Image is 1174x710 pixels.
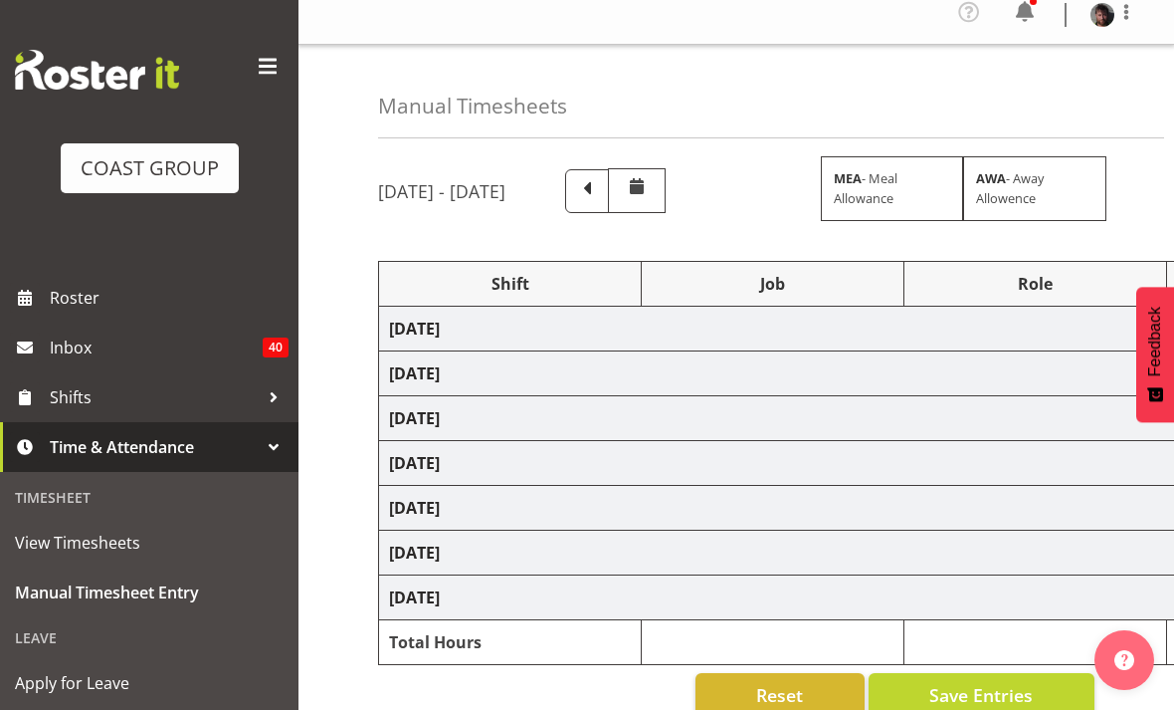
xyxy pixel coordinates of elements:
td: Total Hours [379,620,642,665]
span: Roster [50,283,289,313]
button: Feedback - Show survey [1136,287,1174,422]
div: Shift [389,272,631,296]
img: help-xxl-2.png [1114,650,1134,670]
a: View Timesheets [5,518,293,568]
span: Feedback [1146,307,1164,376]
span: Time & Attendance [50,432,259,462]
img: jason-adams8c22eaeb1947293198e402fef10c00a6.png [1090,3,1114,27]
div: Role [914,272,1156,296]
span: Manual Timesheet Entry [15,578,284,607]
span: View Timesheets [15,528,284,558]
span: Reset [756,682,803,708]
strong: AWA [976,169,1006,187]
span: Inbox [50,333,263,362]
div: COAST GROUP [81,153,219,183]
span: Save Entries [929,682,1033,708]
div: Timesheet [5,477,293,518]
div: Job [652,272,893,296]
span: Apply for Leave [15,668,284,698]
img: Rosterit website logo [15,50,179,90]
div: Leave [5,617,293,658]
span: Shifts [50,382,259,412]
a: Apply for Leave [5,658,293,708]
div: - Away Allowence [963,156,1106,220]
strong: MEA [834,169,862,187]
div: - Meal Allowance [821,156,964,220]
span: 40 [263,338,289,357]
h5: [DATE] - [DATE] [378,180,505,202]
h4: Manual Timesheets [378,95,567,118]
a: Manual Timesheet Entry [5,568,293,617]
